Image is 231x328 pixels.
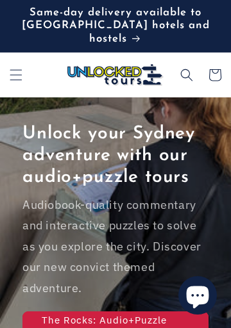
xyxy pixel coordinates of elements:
[67,64,164,86] img: Unlocked Tours
[63,59,169,91] a: Unlocked Tours
[22,123,209,188] h2: Unlock your Sydney adventure with our audio+puzzle tours
[2,61,30,89] summary: Menu
[22,7,210,44] span: Same-day delivery available to [GEOGRAPHIC_DATA] hotels and hostels
[173,61,201,89] summary: Search
[22,195,209,299] p: Audiobook-quality commentary and interactive puzzles to solve as you explore the city. Discover o...
[175,276,221,318] inbox-online-store-chat: Shopify online store chat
